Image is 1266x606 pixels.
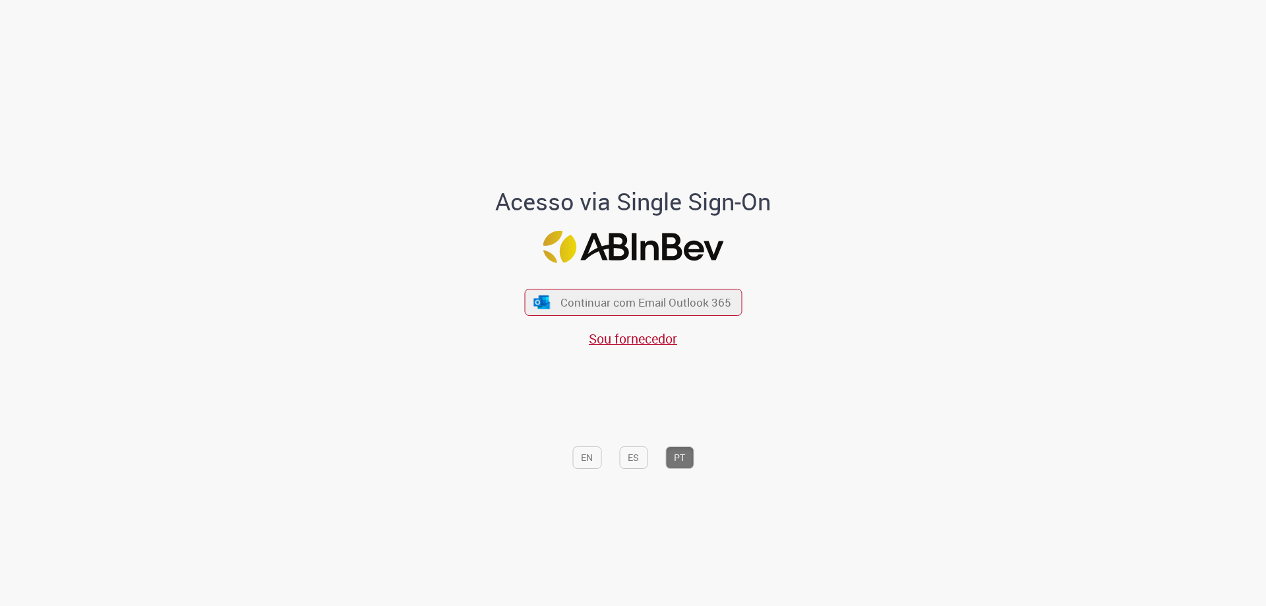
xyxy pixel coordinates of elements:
span: Continuar com Email Outlook 365 [560,295,731,310]
img: Logo ABInBev [543,231,723,263]
button: PT [665,446,694,469]
img: ícone Azure/Microsoft 360 [533,295,551,309]
a: Sou fornecedor [589,330,677,348]
button: EN [572,446,601,469]
button: ícone Azure/Microsoft 360 Continuar com Email Outlook 365 [524,289,742,316]
h1: Acesso via Single Sign-On [450,189,816,215]
button: ES [619,446,648,469]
